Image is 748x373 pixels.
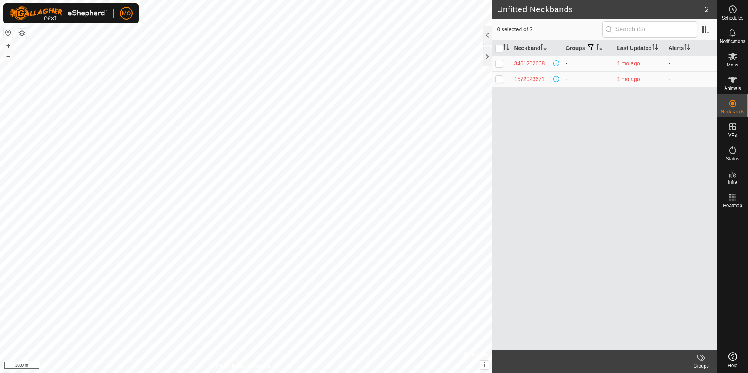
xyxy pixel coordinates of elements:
td: - [665,56,717,71]
p-sorticon: Activate to sort [652,45,658,51]
span: Animals [724,86,741,91]
p-sorticon: Activate to sort [684,45,690,51]
td: - [563,56,614,71]
span: Neckbands [721,109,744,114]
span: 6 July 2025, 11:37 pm [617,60,640,66]
th: Neckband [511,41,562,56]
a: Help [717,349,748,371]
span: 0 selected of 2 [497,25,602,34]
div: Groups [685,362,717,369]
span: Status [726,156,739,161]
button: i [480,361,489,369]
input: Search (S) [602,21,697,38]
span: Infra [728,180,737,185]
button: Map Layers [17,29,27,38]
th: Last Updated [614,41,665,56]
span: Schedules [721,16,743,20]
span: 2 [705,4,709,15]
span: Notifications [720,39,745,44]
a: Privacy Policy [215,363,245,370]
div: 3461202668 [514,59,545,68]
td: - [665,71,717,87]
span: MO [122,9,131,18]
th: Alerts [665,41,717,56]
button: + [4,41,13,50]
span: Heatmap [723,203,742,208]
p-sorticon: Activate to sort [596,45,602,51]
h2: Unfitted Neckbands [497,5,704,14]
span: 7 July 2025, 10:37 am [617,76,640,82]
div: 1572023671 [514,75,545,83]
button: – [4,51,13,61]
p-sorticon: Activate to sort [540,45,547,51]
a: Contact Us [254,363,277,370]
img: Gallagher Logo [9,6,107,20]
span: Mobs [727,63,738,67]
span: VPs [728,133,737,138]
td: - [563,71,614,87]
th: Groups [563,41,614,56]
span: Help [728,363,737,368]
span: i [484,362,485,368]
p-sorticon: Activate to sort [503,45,509,51]
button: Reset Map [4,28,13,38]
